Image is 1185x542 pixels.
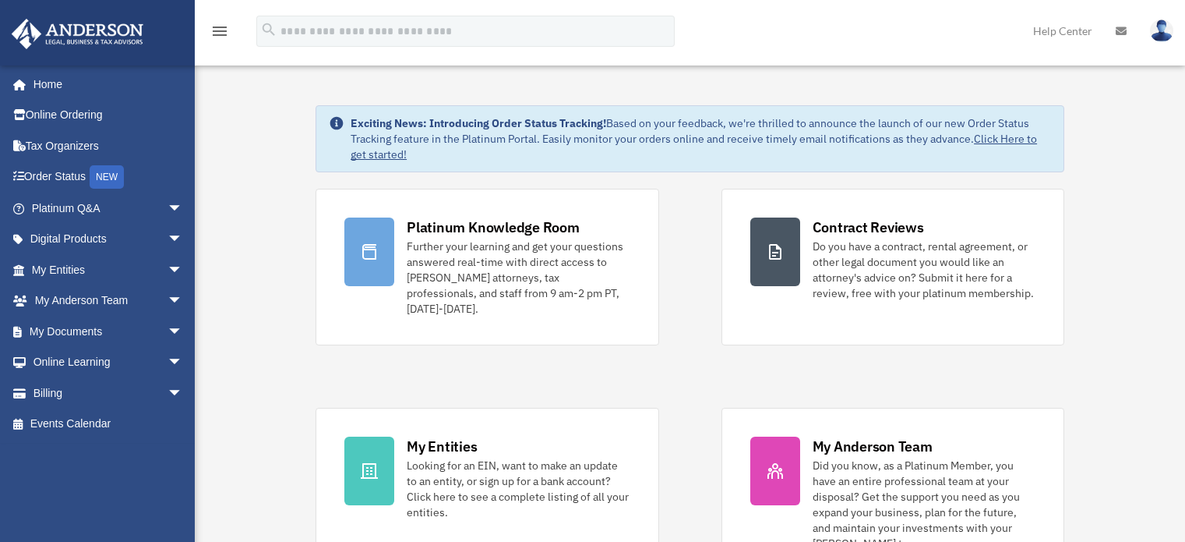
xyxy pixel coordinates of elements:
a: Home [11,69,199,100]
div: Contract Reviews [813,218,924,237]
img: User Pic [1150,19,1173,42]
a: My Anderson Teamarrow_drop_down [11,285,206,317]
span: arrow_drop_down [168,316,199,348]
div: My Anderson Team [813,437,933,456]
a: My Documentsarrow_drop_down [11,316,206,347]
div: Further your learning and get your questions answered real-time with direct access to [PERSON_NAM... [407,239,630,317]
a: Platinum Knowledge Room Further your learning and get your questions answered real-time with dire... [316,189,658,345]
a: Order StatusNEW [11,161,206,193]
a: Platinum Q&Aarrow_drop_down [11,193,206,224]
div: My Entities [407,437,477,456]
img: Anderson Advisors Platinum Portal [7,19,148,49]
div: Do you have a contract, rental agreement, or other legal document you would like an attorney's ad... [813,239,1035,301]
a: Click Here to get started! [351,132,1037,161]
span: arrow_drop_down [168,347,199,379]
span: arrow_drop_down [168,377,199,409]
div: Looking for an EIN, want to make an update to an entity, or sign up for a bank account? Click her... [407,458,630,520]
div: NEW [90,165,124,189]
a: Tax Organizers [11,130,206,161]
div: Platinum Knowledge Room [407,218,580,237]
span: arrow_drop_down [168,193,199,225]
a: menu [210,27,229,41]
span: arrow_drop_down [168,224,199,256]
i: menu [210,22,229,41]
a: Online Learningarrow_drop_down [11,347,206,378]
span: arrow_drop_down [168,285,199,317]
a: Online Ordering [11,100,206,131]
span: arrow_drop_down [168,254,199,286]
strong: Exciting News: Introducing Order Status Tracking! [351,116,606,130]
a: Billingarrow_drop_down [11,377,206,409]
i: search [260,21,277,38]
div: Based on your feedback, we're thrilled to announce the launch of our new Order Status Tracking fe... [351,115,1051,162]
a: Contract Reviews Do you have a contract, rental agreement, or other legal document you would like... [721,189,1064,345]
a: My Entitiesarrow_drop_down [11,254,206,285]
a: Digital Productsarrow_drop_down [11,224,206,255]
a: Events Calendar [11,409,206,440]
